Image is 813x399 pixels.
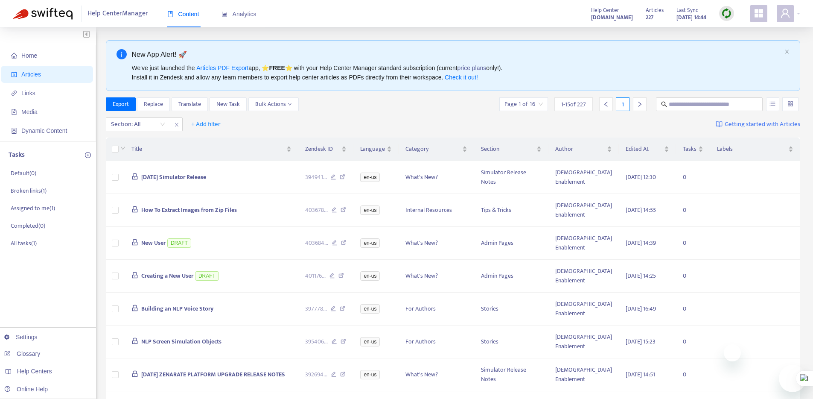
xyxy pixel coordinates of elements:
td: [DEMOGRAPHIC_DATA] Enablement [548,326,619,358]
span: link [11,90,17,96]
span: [DATE] ZENARATE PLATFORM UPGRADE RELEASE NOTES [141,370,285,379]
span: en-us [360,271,380,281]
span: Tasks [683,144,696,154]
p: Broken links ( 1 ) [11,186,47,195]
iframe: Close message [724,344,741,361]
span: en-us [360,304,380,314]
img: sync.dc5367851b00ba804db3.png [721,8,732,19]
span: Last Sync [676,6,698,15]
span: Help Center Manager [87,6,148,22]
span: file-image [11,109,17,115]
span: lock [131,206,138,213]
th: Title [125,138,298,161]
a: Settings [4,334,38,340]
td: 0 [676,358,710,391]
span: 403684 ... [305,238,328,248]
td: What's New? [399,227,474,260]
span: close [171,120,182,130]
button: + Add filter [185,117,227,131]
span: [DATE] 15:23 [626,337,656,346]
span: [DATE] 16:49 [626,304,656,314]
th: Labels [710,138,800,161]
button: unordered-list [766,97,779,111]
span: 394941 ... [305,173,327,182]
span: New User [141,238,166,248]
span: Building an NLP Voice Story [141,304,213,314]
td: 0 [676,260,710,293]
span: en-us [360,370,380,379]
span: account-book [11,71,17,77]
iframe: Button to launch messaging window [779,365,806,392]
span: [DATE] 14:51 [626,370,655,379]
span: en-us [360,173,380,182]
span: Edited At [626,144,663,154]
button: Export [106,97,136,111]
div: 1 [616,97,629,111]
td: 0 [676,194,710,227]
strong: [DOMAIN_NAME] [591,13,633,22]
span: down [120,146,125,151]
a: Online Help [4,386,48,393]
span: Zendesk ID [305,144,340,154]
span: 1 - 15 of 227 [561,100,586,109]
td: [DEMOGRAPHIC_DATA] Enablement [548,260,619,293]
button: New Task [210,97,247,111]
span: right [637,101,643,107]
span: [DATE] Simulator Release [141,172,206,182]
span: lock [131,272,138,279]
span: lock [131,239,138,246]
td: For Authors [399,326,474,358]
span: left [603,101,609,107]
th: Tasks [676,138,710,161]
span: Section [481,144,535,154]
td: [DEMOGRAPHIC_DATA] Enablement [548,293,619,326]
td: [DEMOGRAPHIC_DATA] Enablement [548,194,619,227]
button: Bulk Actionsdown [248,97,299,111]
th: Edited At [619,138,676,161]
a: Check it out! [445,74,478,81]
td: Tips & Tricks [474,194,548,227]
td: What's New? [399,260,474,293]
td: 0 [676,227,710,260]
span: NLP Screen Simulation Objects [141,337,221,346]
span: Export [113,100,129,109]
span: Articles [646,6,664,15]
span: [DATE] 14:39 [626,238,656,248]
div: We've just launched the app, ⭐ ⭐️ with your Help Center Manager standard subscription (current on... [132,63,781,82]
span: [DATE] 14:25 [626,271,656,281]
span: container [11,128,17,134]
span: Labels [717,144,787,154]
td: Internal Resources [399,194,474,227]
span: + Add filter [191,119,221,129]
a: Getting started with Articles [716,117,800,131]
td: Admin Pages [474,227,548,260]
a: Glossary [4,350,40,357]
span: [DATE] 14:55 [626,205,656,215]
span: plus-circle [85,152,91,158]
span: Help Center [591,6,619,15]
span: search [661,101,667,107]
span: 401176 ... [305,271,326,281]
span: Home [21,52,37,59]
div: New App Alert! 🚀 [132,49,781,60]
td: Stories [474,326,548,358]
td: 0 [676,293,710,326]
td: Simulator Release Notes [474,358,548,391]
span: Links [21,90,35,97]
span: en-us [360,337,380,346]
img: image-link [716,121,723,128]
span: book [167,11,173,17]
span: Creating a New User [141,271,193,281]
td: Admin Pages [474,260,548,293]
span: lock [131,305,138,311]
span: Analytics [221,11,256,18]
span: lock [131,173,138,180]
span: DRAFT [167,238,191,248]
a: price plans [457,65,487,71]
span: close [784,49,790,54]
span: 392694 ... [305,370,327,379]
span: Media [21,109,38,115]
span: unordered-list [769,101,775,107]
p: Default ( 0 ) [11,169,36,178]
td: What's New? [399,161,474,194]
